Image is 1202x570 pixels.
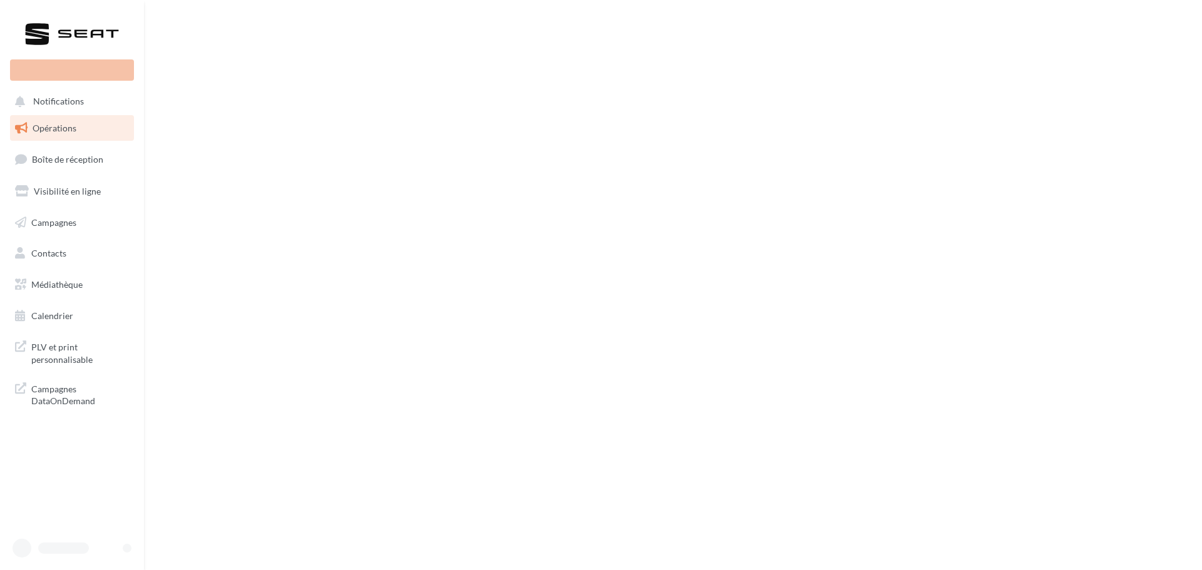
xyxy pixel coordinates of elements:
a: PLV et print personnalisable [8,333,136,370]
div: Nouvelle campagne [10,59,134,81]
a: Contacts [8,240,136,267]
span: PLV et print personnalisable [31,338,129,365]
a: Opérations [8,115,136,141]
span: Visibilité en ligne [34,186,101,196]
span: Campagnes DataOnDemand [31,380,129,407]
a: Calendrier [8,303,136,329]
a: Visibilité en ligne [8,178,136,205]
span: Opérations [33,123,76,133]
a: Médiathèque [8,272,136,298]
a: Boîte de réception [8,146,136,173]
span: Campagnes [31,216,76,227]
a: Campagnes DataOnDemand [8,375,136,412]
span: Boîte de réception [32,154,103,165]
span: Notifications [33,96,84,107]
a: Campagnes [8,210,136,236]
span: Médiathèque [31,279,83,290]
span: Contacts [31,248,66,258]
span: Calendrier [31,310,73,321]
